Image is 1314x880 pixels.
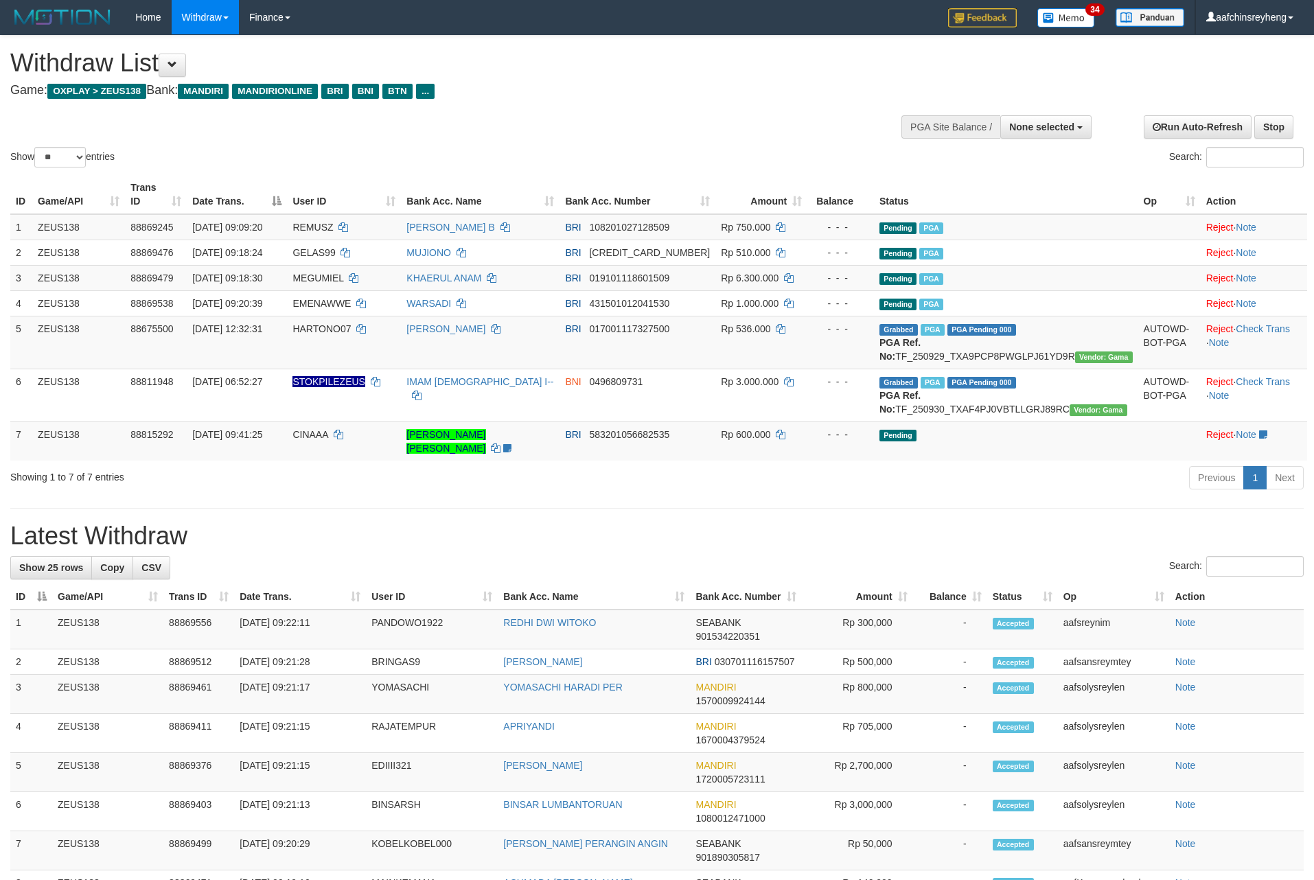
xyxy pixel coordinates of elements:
[919,273,943,285] span: Marked by aafanarl
[802,610,913,649] td: Rp 300,000
[802,584,913,610] th: Amount: activate to sort column ascending
[366,753,498,792] td: EDIIII321
[234,649,366,675] td: [DATE] 09:21:28
[130,376,173,387] span: 88811948
[695,721,736,732] span: MANDIRI
[1058,831,1170,870] td: aafsansreymtey
[589,323,669,334] span: Copy 017001117327500 to clipboard
[192,298,262,309] span: [DATE] 09:20:39
[10,675,52,714] td: 3
[1236,247,1256,258] a: Note
[879,377,918,389] span: Grabbed
[1236,222,1256,233] a: Note
[10,316,32,369] td: 5
[130,247,173,258] span: 88869476
[1009,121,1074,132] span: None selected
[802,714,913,753] td: Rp 705,000
[352,84,379,99] span: BNI
[715,656,795,667] span: Copy 030701116157507 to clipboard
[1209,337,1230,348] a: Note
[1144,115,1252,139] a: Run Auto-Refresh
[1201,316,1307,369] td: · ·
[503,617,596,628] a: REDHI DWI WITOKO
[695,813,765,824] span: Copy 1080012471000 to clipboard
[52,714,163,753] td: ZEUS138
[192,273,262,283] span: [DATE] 09:18:30
[913,792,987,831] td: -
[401,175,560,214] th: Bank Acc. Name: activate to sort column ascending
[589,247,710,258] span: Copy 667201034642536 to clipboard
[32,290,125,316] td: ZEUS138
[879,430,917,441] span: Pending
[321,84,348,99] span: BRI
[366,831,498,870] td: KOBELKOBEL000
[1236,429,1256,440] a: Note
[993,839,1034,850] span: Accepted
[1058,753,1170,792] td: aafsolysreylen
[292,323,351,334] span: HARTONO07
[366,714,498,753] td: RAJATEMPUR
[1206,147,1304,167] input: Search:
[130,429,173,440] span: 88815292
[1169,147,1304,167] label: Search:
[1236,273,1256,283] a: Note
[406,323,485,334] a: [PERSON_NAME]
[1266,466,1304,489] a: Next
[813,271,868,285] div: - - -
[993,682,1034,694] span: Accepted
[913,831,987,870] td: -
[47,84,146,99] span: OXPLAY > ZEUS138
[874,316,1138,369] td: TF_250929_TXA9PCP8PWGLPJ61YD9R
[10,792,52,831] td: 6
[560,175,715,214] th: Bank Acc. Number: activate to sort column ascending
[234,584,366,610] th: Date Trans.: activate to sort column ascending
[234,610,366,649] td: [DATE] 09:22:11
[1138,316,1201,369] td: AUTOWD-BOT-PGA
[879,324,918,336] span: Grabbed
[125,175,187,214] th: Trans ID: activate to sort column ascending
[1000,115,1092,139] button: None selected
[52,753,163,792] td: ZEUS138
[1236,323,1290,334] a: Check Trans
[802,831,913,870] td: Rp 50,000
[1058,584,1170,610] th: Op: activate to sort column ascending
[695,760,736,771] span: MANDIRI
[1189,466,1244,489] a: Previous
[695,774,765,785] span: Copy 1720005723111 to clipboard
[813,220,868,234] div: - - -
[234,714,366,753] td: [DATE] 09:21:15
[695,799,736,810] span: MANDIRI
[565,376,581,387] span: BNI
[10,240,32,265] td: 2
[1209,390,1230,401] a: Note
[802,753,913,792] td: Rp 2,700,000
[879,390,921,415] b: PGA Ref. No:
[879,273,917,285] span: Pending
[232,84,318,99] span: MANDIRIONLINE
[32,265,125,290] td: ZEUS138
[163,675,234,714] td: 88869461
[52,831,163,870] td: ZEUS138
[1037,8,1095,27] img: Button%20Memo.svg
[91,556,133,579] a: Copy
[10,7,115,27] img: MOTION_logo.png
[10,714,52,753] td: 4
[1201,240,1307,265] td: ·
[192,247,262,258] span: [DATE] 09:18:24
[503,721,554,732] a: APRIYANDI
[1206,298,1234,309] a: Reject
[913,714,987,753] td: -
[879,222,917,234] span: Pending
[695,682,736,693] span: MANDIRI
[1175,617,1196,628] a: Note
[813,246,868,259] div: - - -
[130,222,173,233] span: 88869245
[695,617,741,628] span: SEABANK
[503,760,582,771] a: [PERSON_NAME]
[1206,376,1234,387] a: Reject
[1206,222,1234,233] a: Reject
[192,222,262,233] span: [DATE] 09:09:20
[715,175,807,214] th: Amount: activate to sort column ascending
[10,522,1304,550] h1: Latest Withdraw
[10,49,862,77] h1: Withdraw List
